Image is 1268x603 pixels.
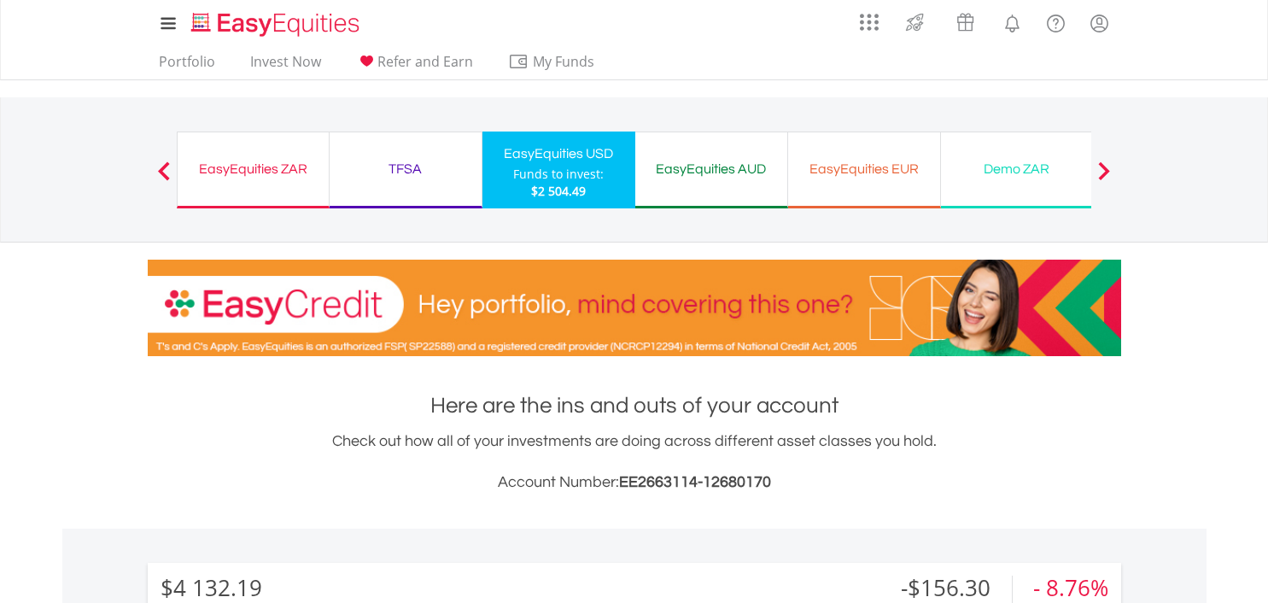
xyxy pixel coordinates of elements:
a: Notifications [990,4,1034,38]
a: Home page [184,4,366,38]
a: AppsGrid [849,4,890,32]
h3: Account Number: [148,471,1121,495]
a: Invest Now [243,53,328,79]
div: TFSA [340,157,471,181]
div: -$156.30 [885,576,1012,600]
div: - 8.76% [1033,576,1108,600]
span: My Funds [508,50,620,73]
a: Vouchers [940,4,990,36]
span: Refer and Earn [377,52,473,71]
a: Portfolio [152,53,222,79]
div: $4 132.19 [161,576,262,600]
img: vouchers-v2.svg [951,9,979,36]
div: EasyEquities USD [493,142,625,166]
div: EasyEquities EUR [798,157,930,181]
img: thrive-v2.svg [901,9,929,36]
a: Refer and Earn [349,53,480,79]
span: EE2663114-12680170 [619,474,771,490]
span: $2 504.49 [531,183,586,199]
img: EasyEquities_Logo.png [188,10,366,38]
div: Demo ZAR [951,157,1083,181]
button: Previous [147,170,181,187]
div: Check out how all of your investments are doing across different asset classes you hold. [148,430,1121,495]
div: EasyEquities AUD [646,157,777,181]
h1: Here are the ins and outs of your account [148,390,1121,421]
div: Funds to invest: [513,166,604,183]
a: My Profile [1078,4,1121,42]
a: FAQ's and Support [1034,4,1078,38]
div: EasyEquities ZAR [188,157,318,181]
button: Next [1087,170,1121,187]
img: EasyCredit Promotion Banner [148,260,1121,356]
img: grid-menu-icon.svg [860,13,879,32]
